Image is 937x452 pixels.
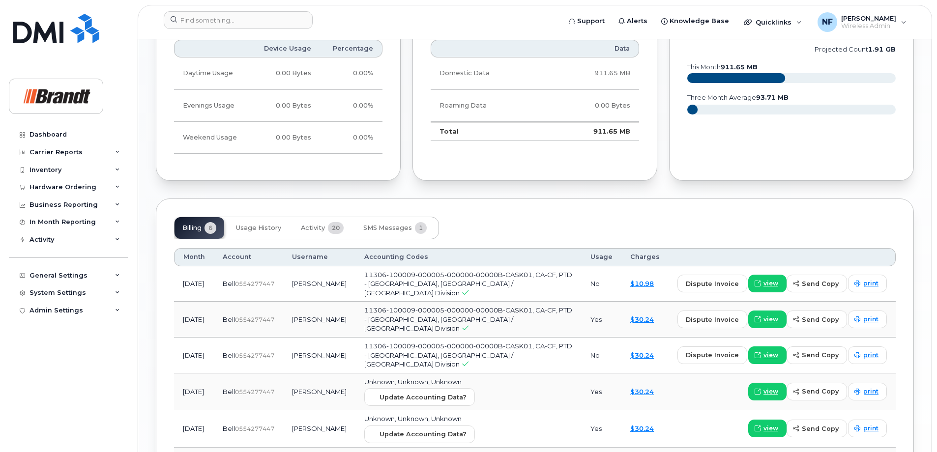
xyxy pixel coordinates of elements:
button: Update Accounting Data? [364,388,475,406]
td: No [582,266,621,302]
td: [DATE] [174,373,214,411]
span: Alerts [627,16,647,26]
td: [PERSON_NAME] [283,410,355,448]
span: Bell [223,280,235,287]
td: Daytime Usage [174,57,251,89]
a: view [748,311,787,328]
td: [DATE] [174,302,214,338]
a: $30.24 [630,351,654,359]
button: dispute invoice [677,311,747,328]
button: dispute invoice [677,346,747,364]
td: 0.00 Bytes [251,90,320,122]
td: Domestic Data [431,57,546,89]
a: Support [562,11,612,31]
span: send copy [802,315,839,324]
input: Find something... [164,11,313,29]
tspan: 93.71 MB [756,94,789,101]
span: Bell [223,351,235,359]
a: Alerts [612,11,654,31]
tr: Weekdays from 6:00pm to 8:00am [174,90,382,122]
text: three month average [687,94,789,101]
span: 1 [415,222,427,234]
td: 0.00 Bytes [251,122,320,154]
span: Unknown, Unknown, Unknown [364,415,462,423]
button: Update Accounting Data? [364,425,475,443]
span: Bell [223,388,235,395]
button: dispute invoice [677,275,747,292]
button: send copy [787,311,847,328]
td: 0.00% [320,122,382,154]
span: print [863,351,878,360]
span: Bell [223,315,235,323]
td: 0.00 Bytes [546,90,639,122]
span: Activity [301,224,325,232]
span: view [763,279,778,288]
a: print [848,420,887,437]
span: Quicklinks [756,18,791,26]
td: Yes [582,373,621,411]
th: Month [174,248,214,266]
span: SMS Messages [363,224,412,232]
button: send copy [787,383,847,400]
tspan: 1.91 GB [868,46,896,53]
button: send copy [787,346,847,364]
th: Percentage [320,40,382,57]
a: Knowledge Base [654,11,736,31]
a: print [848,346,887,364]
span: 0554277447 [235,388,274,395]
a: print [848,311,887,328]
a: print [848,275,887,292]
a: view [748,420,787,437]
td: Total [431,122,546,141]
tr: Friday from 6:00pm to Monday 8:00am [174,122,382,154]
td: 0.00 Bytes [251,57,320,89]
a: view [748,383,787,400]
td: Yes [582,410,621,448]
span: 20 [328,222,344,234]
span: Support [577,16,605,26]
td: [PERSON_NAME] [283,373,355,411]
td: [PERSON_NAME] [283,302,355,338]
td: 911.65 MB [546,57,639,89]
td: [PERSON_NAME] [283,338,355,373]
td: 0.00% [320,57,382,89]
span: send copy [802,279,839,288]
span: Knowledge Base [670,16,729,26]
td: Weekend Usage [174,122,251,154]
span: 0554277447 [235,352,274,359]
span: print [863,387,878,396]
span: print [863,315,878,324]
span: Update Accounting Data? [380,393,467,402]
td: 911.65 MB [546,122,639,141]
button: send copy [787,420,847,437]
button: send copy [787,275,847,292]
a: print [848,383,887,400]
th: Charges [621,248,669,266]
tspan: 911.65 MB [721,63,758,71]
span: Unknown, Unknown, Unknown [364,378,462,386]
span: 11306-100009-000005-000000-00000B-CASK01, CA-CF, PTD - [GEOGRAPHIC_DATA], [GEOGRAPHIC_DATA] / [GE... [364,271,572,297]
span: send copy [802,387,839,396]
span: view [763,315,778,324]
td: 0.00% [320,90,382,122]
th: Account [214,248,283,266]
span: view [763,387,778,396]
span: Bell [223,424,235,432]
th: Username [283,248,355,266]
span: Update Accounting Data? [380,429,467,439]
span: Usage History [236,224,281,232]
span: print [863,279,878,288]
text: this month [687,63,758,71]
span: dispute invoice [686,350,739,360]
a: $30.24 [630,424,654,432]
th: Data [546,40,639,57]
td: [DATE] [174,410,214,448]
th: Accounting Codes [355,248,582,266]
td: [DATE] [174,266,214,302]
span: 0554277447 [235,425,274,432]
span: 0554277447 [235,280,274,287]
span: 11306-100009-000005-000000-00000B-CASK01, CA-CF, PTD - [GEOGRAPHIC_DATA], [GEOGRAPHIC_DATA] / [GE... [364,342,572,368]
span: [PERSON_NAME] [841,14,896,22]
span: Wireless Admin [841,22,896,30]
a: $30.24 [630,315,654,323]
